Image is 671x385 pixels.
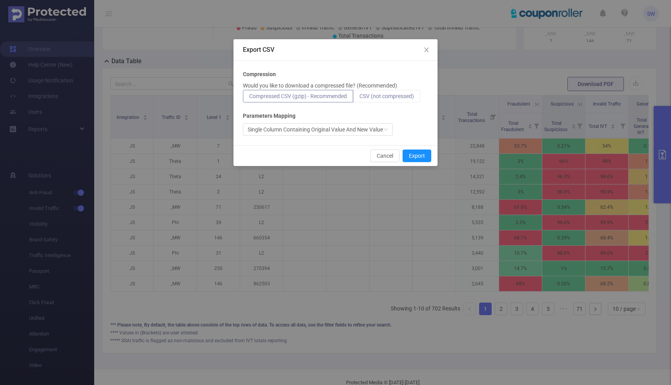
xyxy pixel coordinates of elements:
[243,70,276,78] b: Compression
[359,93,414,99] span: CSV (not compressed)
[416,39,438,61] button: Close
[249,93,347,99] span: Compressed CSV (gzip) - Recommended
[383,127,388,133] i: icon: down
[243,82,397,90] p: Would you like to download a compressed file? (Recommended)
[243,46,428,54] div: Export CSV
[243,112,295,120] b: Parameters Mapping
[248,124,383,135] div: Single Column Containing Original Value And New Value
[423,47,430,53] i: icon: close
[370,150,399,162] button: Cancel
[403,150,431,162] button: Export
